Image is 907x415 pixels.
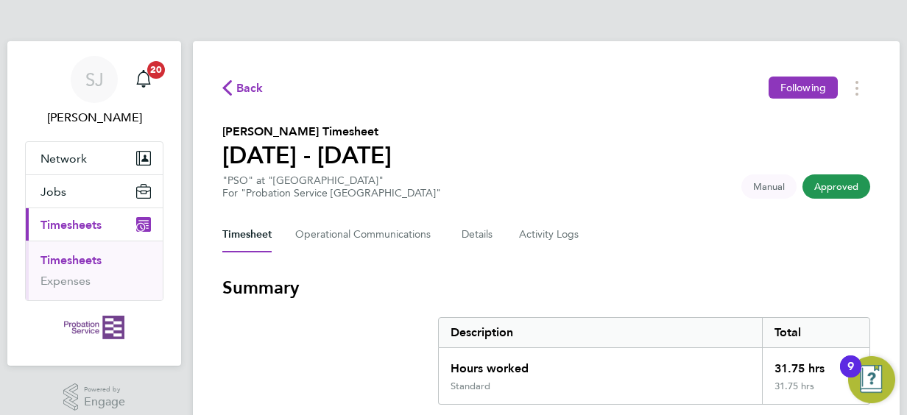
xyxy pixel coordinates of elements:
[40,152,87,166] span: Network
[741,174,797,199] span: This timesheet was manually created.
[85,70,104,89] span: SJ
[780,81,826,94] span: Following
[451,380,490,392] div: Standard
[222,217,272,252] button: Timesheet
[236,79,264,97] span: Back
[64,316,124,339] img: probationservice-logo-retina.png
[40,218,102,232] span: Timesheets
[462,217,495,252] button: Details
[25,316,163,339] a: Go to home page
[519,217,581,252] button: Activity Logs
[25,109,163,127] span: Sian Jones
[762,318,869,347] div: Total
[222,123,392,141] h2: [PERSON_NAME] Timesheet
[222,79,264,97] button: Back
[222,141,392,170] h1: [DATE] - [DATE]
[26,208,163,241] button: Timesheets
[438,317,870,405] div: Summary
[222,174,441,199] div: "PSO" at "[GEOGRAPHIC_DATA]"
[439,318,762,347] div: Description
[26,142,163,174] button: Network
[26,175,163,207] button: Jobs
[40,185,66,199] span: Jobs
[802,174,870,199] span: This timesheet has been approved.
[84,383,125,396] span: Powered by
[439,348,762,380] div: Hours worked
[222,276,870,299] h3: Summary
[40,253,102,267] a: Timesheets
[84,396,125,408] span: Engage
[844,77,870,99] button: Timesheets Menu
[63,383,126,411] a: Powered byEngage
[40,274,91,288] a: Expenses
[295,217,438,252] button: Operational Communications
[222,187,441,199] div: For "Probation Service [GEOGRAPHIC_DATA]"
[847,366,854,386] div: 9
[769,77,838,99] button: Following
[7,41,181,366] nav: Main navigation
[848,356,895,403] button: Open Resource Center, 9 new notifications
[25,56,163,127] a: SJ[PERSON_NAME]
[762,380,869,404] div: 31.75 hrs
[26,241,163,300] div: Timesheets
[147,61,165,79] span: 20
[762,348,869,380] div: 31.75 hrs
[129,56,158,103] a: 20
